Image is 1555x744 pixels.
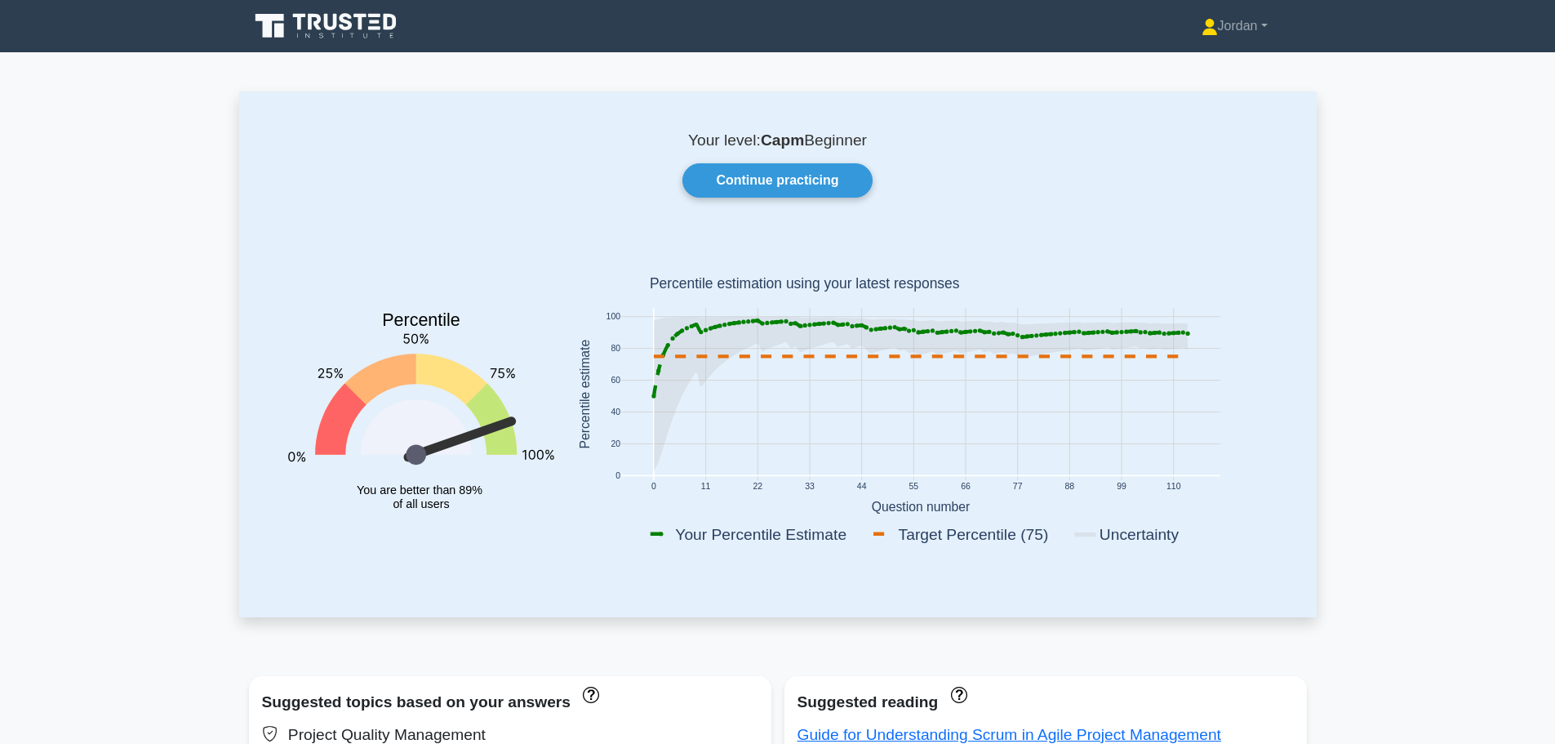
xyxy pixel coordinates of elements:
[797,689,1294,715] div: Suggested reading
[753,483,762,492] text: 22
[615,472,620,481] text: 0
[357,483,482,497] tspan: You are better than 89%
[856,483,866,492] text: 44
[1012,483,1022,492] text: 77
[1166,483,1180,492] text: 110
[761,131,804,149] b: Capm
[805,483,815,492] text: 33
[611,345,620,354] text: 80
[382,311,460,331] text: Percentile
[700,483,710,492] text: 11
[606,313,620,322] text: 100
[393,497,449,510] tspan: of all users
[278,131,1277,150] p: Your level: Beginner
[682,163,872,198] a: Continue practicing
[946,685,966,702] a: These concepts have been answered less than 50% correct. The guides disapear when you answer ques...
[579,685,599,702] a: These topics have been answered less than 50% correct. Topics disapear when you answer questions ...
[797,726,1221,743] a: Guide for Understanding Scrum in Agile Project Management
[577,340,591,449] text: Percentile estimate
[909,483,918,492] text: 55
[961,483,971,492] text: 66
[611,440,620,449] text: 20
[651,483,655,492] text: 0
[1064,483,1074,492] text: 88
[649,276,959,292] text: Percentile estimation using your latest responses
[611,408,620,417] text: 40
[1162,10,1307,42] a: Jordan
[871,500,970,514] text: Question number
[1117,483,1126,492] text: 99
[611,376,620,385] text: 60
[262,689,758,715] div: Suggested topics based on your answers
